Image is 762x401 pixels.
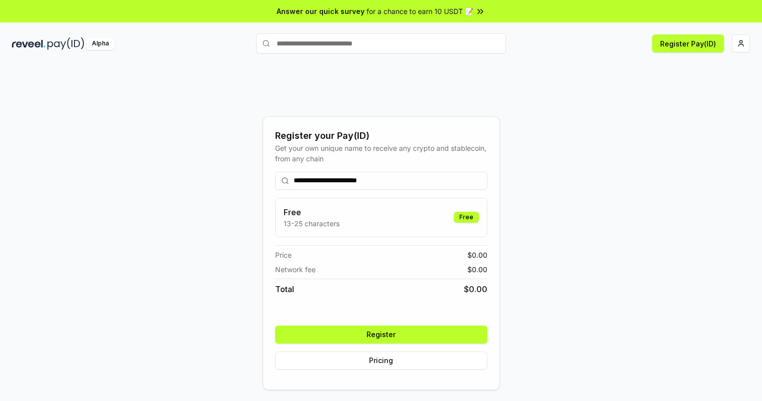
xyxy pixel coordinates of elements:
[277,6,365,16] span: Answer our quick survey
[275,283,294,295] span: Total
[652,34,724,52] button: Register Pay(ID)
[12,37,45,50] img: reveel_dark
[464,283,487,295] span: $ 0.00
[275,326,487,344] button: Register
[284,218,340,229] p: 13-25 characters
[47,37,84,50] img: pay_id
[275,129,487,143] div: Register your Pay(ID)
[275,352,487,370] button: Pricing
[467,264,487,275] span: $ 0.00
[275,143,487,164] div: Get your own unique name to receive any crypto and stablecoin, from any chain
[467,250,487,260] span: $ 0.00
[454,212,479,223] div: Free
[86,37,114,50] div: Alpha
[284,206,340,218] h3: Free
[367,6,473,16] span: for a chance to earn 10 USDT 📝
[275,250,292,260] span: Price
[275,264,316,275] span: Network fee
